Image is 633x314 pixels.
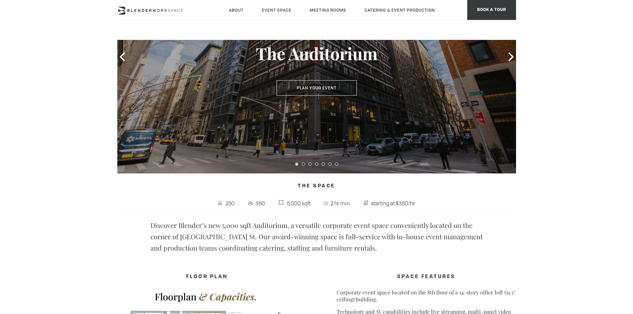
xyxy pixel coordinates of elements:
h3: The Auditorium [240,43,393,64]
span: 350 [254,198,266,209]
button: Plan Your Event [276,80,357,96]
h4: SPACE FEATURES [337,271,516,283]
span: 2 hr min. [329,198,352,209]
h4: FLOOR PLAN [117,271,297,283]
span: 250 [224,198,237,209]
span: starting at $350/hr [369,198,417,209]
p: Corporate event space located on the 8th floor of a 14-story office loft (11.5′ ceiling) building. [337,289,516,303]
h4: The Space [117,180,516,193]
p: Discover Blender’s new 5,000 sqft Auditorium, a versatile corporate event space conveniently loca... [151,220,483,254]
span: 5,000 sqft [285,198,312,209]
